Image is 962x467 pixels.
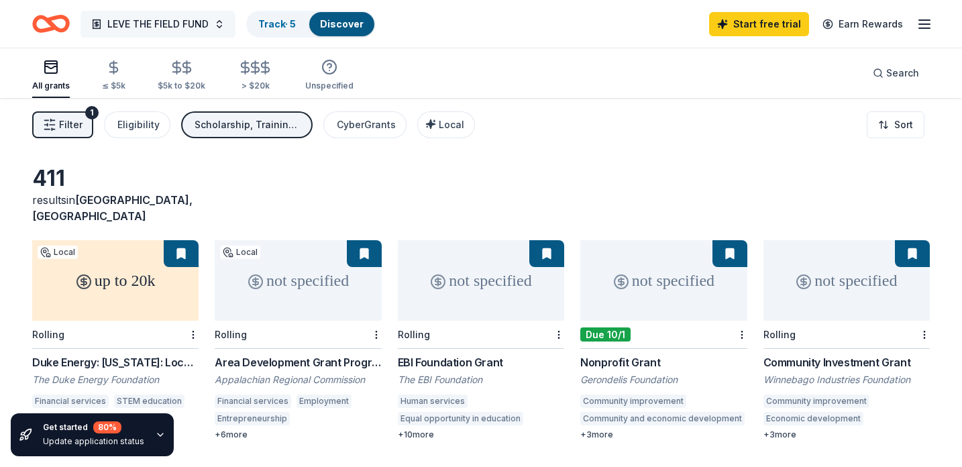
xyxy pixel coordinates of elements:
[215,395,291,408] div: Financial services
[32,81,70,91] div: All grants
[580,429,747,440] div: + 3 more
[763,395,869,408] div: Community improvement
[398,329,430,340] div: Rolling
[32,111,93,138] button: Filter1
[32,329,64,340] div: Rolling
[886,65,919,81] span: Search
[763,240,930,321] div: not specified
[215,240,381,321] div: not specified
[305,81,354,91] div: Unspecified
[580,373,747,386] div: Gerondelis Foundation
[32,373,199,386] div: The Duke Energy Foundation
[398,395,468,408] div: Human services
[246,11,376,38] button: Track· 5Discover
[398,354,564,370] div: EBI Foundation Grant
[43,436,144,447] div: Update application status
[215,240,381,440] a: not specifiedLocalRollingArea Development Grant ProgramAppalachian Regional CommissionFinancial s...
[580,240,747,321] div: not specified
[237,54,273,98] button: > $20k
[763,329,796,340] div: Rolling
[102,54,125,98] button: ≤ $5k
[215,373,381,386] div: Appalachian Regional Commission
[215,354,381,370] div: Area Development Grant Program
[763,373,930,386] div: Winnebago Industries Foundation
[323,111,407,138] button: CyberGrants
[81,11,235,38] button: LEVE THE FIELD FUND
[580,395,686,408] div: Community improvement
[158,54,205,98] button: $5k to $20k
[32,193,193,223] span: in
[117,117,160,133] div: Eligibility
[195,117,302,133] div: Scholarship, Training and capacity building, Other
[580,354,747,370] div: Nonprofit Grant
[237,81,273,91] div: > $20k
[215,412,290,425] div: Entrepreneurship
[297,395,352,408] div: Employment
[32,8,70,40] a: Home
[869,412,922,425] div: Biodiversity
[215,429,381,440] div: + 6 more
[763,429,930,440] div: + 3 more
[114,395,184,408] div: STEM education
[215,329,247,340] div: Rolling
[398,240,564,440] a: not specifiedRollingEBI Foundation GrantThe EBI FoundationHuman servicesEqual opportunity in educ...
[220,246,260,259] div: Local
[32,193,193,223] span: [GEOGRAPHIC_DATA], [GEOGRAPHIC_DATA]
[181,111,313,138] button: Scholarship, Training and capacity building, Other
[32,395,109,408] div: Financial services
[763,240,930,440] a: not specifiedRollingCommunity Investment GrantWinnebago Industries FoundationCommunity improvemen...
[814,12,911,36] a: Earn Rewards
[93,421,121,433] div: 80 %
[417,111,475,138] button: Local
[59,117,83,133] span: Filter
[32,354,199,370] div: Duke Energy: [US_STATE]: Local Impact Grants
[580,412,745,425] div: Community and economic development
[102,81,125,91] div: ≤ $5k
[258,18,296,30] a: Track· 5
[763,412,863,425] div: Economic development
[38,246,78,259] div: Local
[158,81,205,91] div: $5k to $20k
[43,421,144,433] div: Get started
[439,119,464,130] span: Local
[32,165,199,192] div: 411
[867,111,924,138] button: Sort
[337,117,396,133] div: CyberGrants
[32,240,199,321] div: up to 20k
[398,412,523,425] div: Equal opportunity in education
[894,117,913,133] span: Sort
[398,429,564,440] div: + 10 more
[580,327,631,342] div: Due 10/1
[104,111,170,138] button: Eligibility
[398,373,564,386] div: The EBI Foundation
[862,60,930,87] button: Search
[305,54,354,98] button: Unspecified
[709,12,809,36] a: Start free trial
[32,192,199,224] div: results
[580,240,747,440] a: not specifiedDue 10/1Nonprofit GrantGerondelis FoundationCommunity improvementCommunity and econo...
[763,354,930,370] div: Community Investment Grant
[32,54,70,98] button: All grants
[107,16,209,32] span: LEVE THE FIELD FUND
[85,106,99,119] div: 1
[398,240,564,321] div: not specified
[32,240,199,440] a: up to 20kLocalRollingDuke Energy: [US_STATE]: Local Impact GrantsThe Duke Energy FoundationFinanc...
[320,18,364,30] a: Discover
